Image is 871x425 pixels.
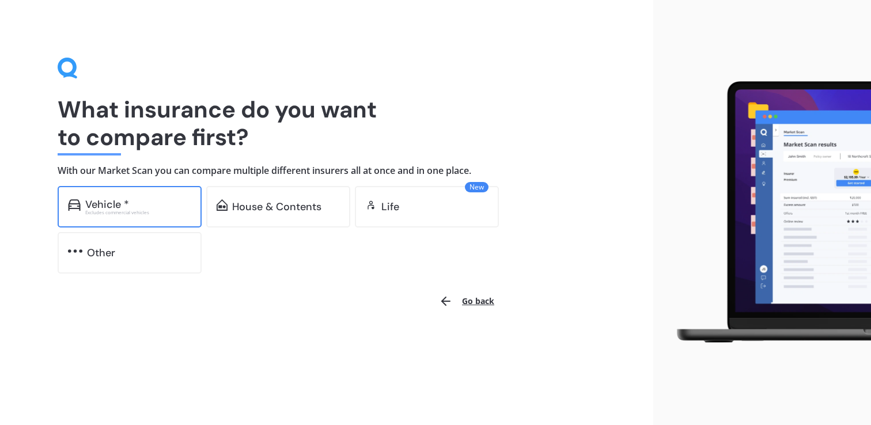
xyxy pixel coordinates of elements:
h4: With our Market Scan you can compare multiple different insurers all at once and in one place. [58,165,596,177]
h1: What insurance do you want to compare first? [58,96,596,151]
img: other.81dba5aafe580aa69f38.svg [68,245,82,257]
div: Life [381,201,399,212]
div: House & Contents [232,201,321,212]
img: life.f720d6a2d7cdcd3ad642.svg [365,199,377,211]
img: car.f15378c7a67c060ca3f3.svg [68,199,81,211]
div: Vehicle * [85,199,129,210]
div: Other [87,247,115,259]
div: Excludes commercial vehicles [85,210,191,215]
button: Go back [432,287,501,315]
img: laptop.webp [662,75,871,349]
img: home-and-contents.b802091223b8502ef2dd.svg [217,199,228,211]
span: New [465,182,488,192]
